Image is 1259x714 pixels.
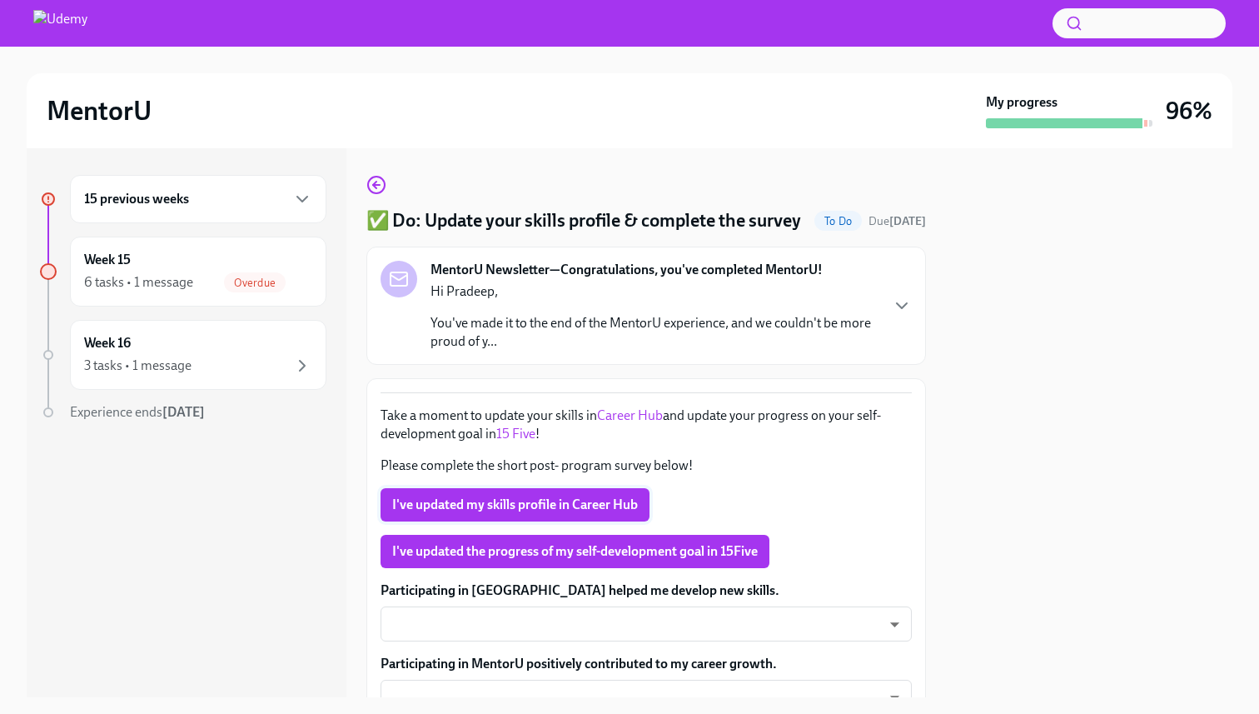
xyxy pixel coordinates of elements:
p: Please complete the short post- program survey below! [381,457,912,475]
button: I've updated my skills profile in Career Hub [381,488,649,522]
strong: [DATE] [162,404,205,420]
strong: MentorU Newsletter—Congratulations, you've completed MentorU! [430,261,823,279]
h6: Week 16 [84,334,131,352]
a: Week 156 tasks • 1 messageOverdue [40,237,326,307]
div: 15 previous weeks [70,175,326,223]
p: You've made it to the end of the MentorU experience, and we couldn't be more proud of y... [430,314,878,351]
label: Participating in [GEOGRAPHIC_DATA] helped me develop new skills. [381,582,912,600]
h2: MentorU [47,94,152,127]
h3: 96% [1166,96,1212,126]
span: I've updated the progress of my self-development goal in 15Five [392,543,758,560]
p: Take a moment to update your skills in and update your progress on your self-development goal in ! [381,407,912,443]
div: ​ [381,607,912,642]
strong: My progress [986,93,1057,112]
span: Due [868,214,926,228]
strong: [DATE] [889,214,926,228]
span: To Do [814,215,862,227]
span: Experience ends [70,404,205,420]
span: I've updated my skills profile in Career Hub [392,497,638,513]
a: Career Hub [597,407,663,423]
button: I've updated the progress of my self-development goal in 15Five [381,535,769,568]
div: 6 tasks • 1 message [84,273,193,292]
h6: Week 15 [84,251,131,269]
span: September 20th, 2025 09:30 [868,213,926,229]
a: 15 Five [496,426,535,442]
div: 3 tasks • 1 message [84,357,192,375]
p: Hi Pradeep, [430,282,878,301]
span: Overdue [224,277,286,289]
label: Participating in MentorU positively contributed to my career growth. [381,655,912,673]
h6: 15 previous weeks [84,190,189,208]
a: Week 163 tasks • 1 message [40,320,326,390]
h4: ✅ Do: Update your skills profile & complete the survey [366,208,801,233]
img: Udemy [33,10,87,37]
